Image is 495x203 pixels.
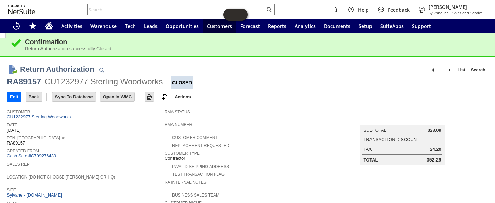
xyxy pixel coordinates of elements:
span: Warehouse [90,23,117,29]
span: 352.29 [427,157,441,163]
a: Opportunities [162,19,203,33]
a: Rtn. [GEOGRAPHIC_DATA]. # [7,136,64,140]
span: Contractor [165,156,185,161]
span: [DATE] [7,128,21,133]
div: CU1232977 Sterling Woodworks [45,76,163,87]
a: Customer [7,109,30,114]
img: Next [444,66,452,74]
span: Support [412,23,431,29]
svg: logo [8,5,35,14]
span: Oracle Guided Learning Widget. To move around, please hold and drag [235,9,248,21]
span: Reports [268,23,286,29]
span: Leads [144,23,158,29]
a: Customer Type [165,151,200,156]
span: 24.20 [430,147,441,152]
span: Activities [61,23,82,29]
a: CU1232977 Sterling Woodworks [7,114,72,119]
a: Location (Do Not Choose [PERSON_NAME] or HQ) [7,175,115,180]
div: Return Authorization successfully Closed [25,46,484,51]
a: Support [408,19,435,33]
a: Sylvane - [DOMAIN_NAME] [7,192,64,198]
span: Forecast [240,23,260,29]
a: Leads [140,19,162,33]
span: SuiteApps [380,23,404,29]
a: Warehouse [86,19,121,33]
a: Site [7,188,16,192]
span: Sales and Service [452,10,483,15]
a: Analytics [291,19,320,33]
a: Customer Comment [172,135,218,140]
a: List [455,65,468,75]
span: 328.09 [428,128,441,133]
iframe: Click here to launch Oracle Guided Learning Help Panel [223,9,248,21]
span: Customers [207,23,232,29]
div: RA89157 [7,76,41,87]
span: Opportunities [166,23,199,29]
img: Previous [430,66,439,74]
svg: Recent Records [12,22,20,30]
span: Setup [359,23,372,29]
a: Test Transaction Flag [172,172,225,177]
span: [PERSON_NAME] [429,4,483,10]
img: Quick Find [98,66,106,74]
div: Shortcuts [24,19,41,33]
a: Activities [57,19,86,33]
a: Documents [320,19,354,33]
a: Home [41,19,57,33]
a: Setup [354,19,376,33]
svg: Shortcuts [29,22,37,30]
span: Feedback [388,6,410,13]
span: Tech [125,23,136,29]
a: Forecast [236,19,264,33]
input: Back [26,92,42,101]
svg: Home [45,22,53,30]
div: Closed [171,76,193,89]
input: Edit [7,92,21,101]
span: Analytics [295,23,316,29]
a: Business Sales Team [172,193,219,198]
a: RMA Status [165,109,190,114]
a: Customers [203,19,236,33]
span: RA89157 [7,140,25,146]
a: Created From [7,149,39,153]
a: Total [363,157,378,163]
span: Sylvane Inc [429,10,448,15]
a: Reports [264,19,291,33]
a: SuiteApps [376,19,408,33]
input: Open In WMC [100,92,135,101]
img: add-record.svg [161,93,169,101]
a: Recent Records [8,19,24,33]
a: RMA Number [165,122,192,127]
a: Transaction Discount [363,137,419,142]
span: Documents [324,23,350,29]
caption: Summary [360,114,444,125]
span: - [450,10,451,15]
a: Replacement Requested [172,143,229,148]
span: Help [358,6,369,13]
a: Invalid Shipping Address [172,164,229,169]
a: Subtotal [363,128,386,133]
svg: Search [265,5,273,14]
a: RA Internal Notes [165,180,207,185]
input: Print [145,92,154,101]
a: Actions [172,94,194,99]
a: Tax [363,147,372,152]
a: Sales Rep [7,162,30,167]
h1: Return Authorization [20,64,94,75]
a: Cash Sale #C709276439 [7,153,56,158]
a: Tech [121,19,140,33]
div: Confirmation [25,38,484,46]
input: Search [88,5,265,14]
a: Search [468,65,488,75]
a: Date [7,123,17,128]
input: Sync To Database [52,92,96,101]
